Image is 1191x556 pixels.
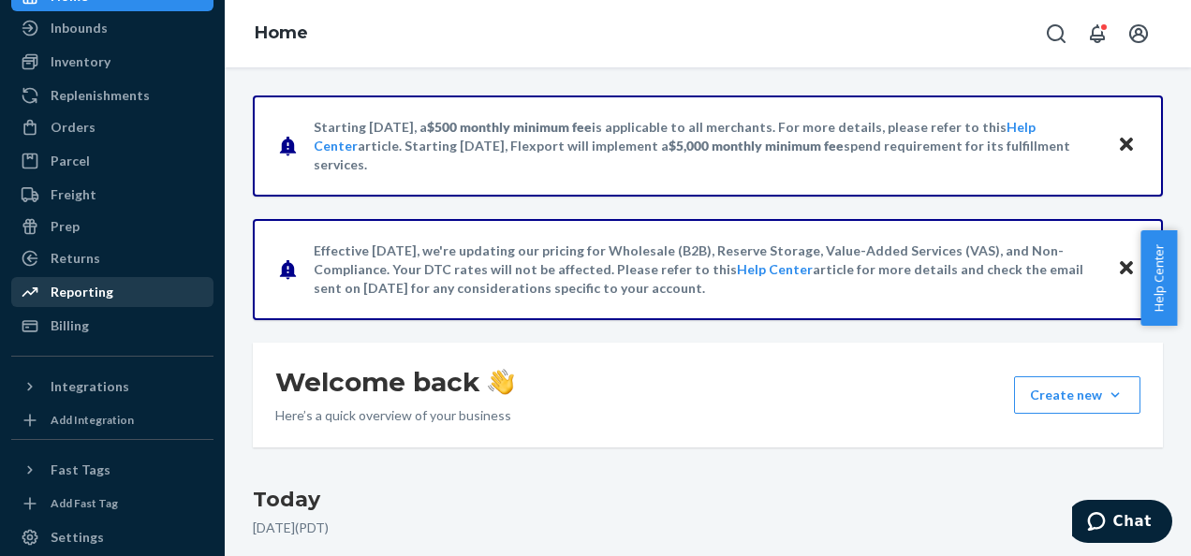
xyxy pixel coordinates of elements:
[314,118,1099,174] p: Starting [DATE], a is applicable to all merchants. For more details, please refer to this article...
[275,406,514,425] p: Here’s a quick overview of your business
[11,243,213,273] a: Returns
[51,118,96,137] div: Orders
[51,412,134,428] div: Add Integration
[255,22,308,43] a: Home
[1037,15,1075,52] button: Open Search Box
[11,80,213,110] a: Replenishments
[11,47,213,77] a: Inventory
[11,311,213,341] a: Billing
[1120,15,1157,52] button: Open account menu
[11,492,213,515] a: Add Fast Tag
[11,522,213,552] a: Settings
[51,249,100,268] div: Returns
[11,409,213,432] a: Add Integration
[11,13,213,43] a: Inbounds
[11,180,213,210] a: Freight
[1114,132,1139,159] button: Close
[11,112,213,142] a: Orders
[51,86,150,105] div: Replenishments
[253,519,1163,537] p: [DATE] ( PDT )
[1140,230,1177,326] button: Help Center
[51,495,118,511] div: Add Fast Tag
[669,138,844,154] span: $5,000 monthly minimum fee
[51,185,96,204] div: Freight
[11,372,213,402] button: Integrations
[240,7,323,61] ol: breadcrumbs
[51,283,113,301] div: Reporting
[1114,256,1139,283] button: Close
[314,241,1099,298] p: Effective [DATE], we're updating our pricing for Wholesale (B2B), Reserve Storage, Value-Added Se...
[11,212,213,241] a: Prep
[11,455,213,485] button: Fast Tags
[1014,376,1140,414] button: Create new
[275,365,514,399] h1: Welcome back
[51,461,110,479] div: Fast Tags
[253,485,1163,515] h3: Today
[51,217,80,236] div: Prep
[51,377,129,396] div: Integrations
[51,316,89,335] div: Billing
[427,119,592,135] span: $500 monthly minimum fee
[51,528,104,547] div: Settings
[11,277,213,307] a: Reporting
[51,19,108,37] div: Inbounds
[1072,500,1172,547] iframe: Opens a widget where you can chat to one of our agents
[11,146,213,176] a: Parcel
[737,261,813,277] a: Help Center
[51,52,110,71] div: Inventory
[1079,15,1116,52] button: Open notifications
[51,152,90,170] div: Parcel
[488,369,514,395] img: hand-wave emoji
